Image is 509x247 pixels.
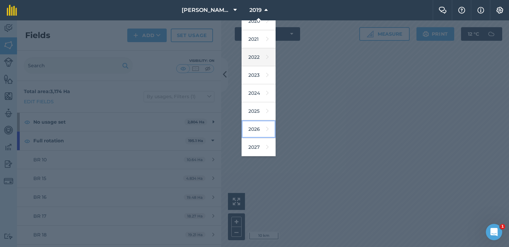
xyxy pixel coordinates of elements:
[242,66,276,84] a: 2023
[242,12,276,30] a: 2020
[249,6,262,14] span: 2019
[242,48,276,66] a: 2022
[500,224,505,229] span: 1
[242,138,276,156] a: 2027
[242,30,276,48] a: 2021
[242,120,276,138] a: 2026
[182,6,231,14] span: [PERSON_NAME] Ltd.
[458,7,466,14] img: A question mark icon
[242,102,276,120] a: 2025
[7,5,17,16] img: fieldmargin Logo
[477,6,484,14] img: svg+xml;base64,PHN2ZyB4bWxucz0iaHR0cDovL3d3dy53My5vcmcvMjAwMC9zdmciIHdpZHRoPSIxNyIgaGVpZ2h0PSIxNy...
[486,224,502,240] iframe: Intercom live chat
[242,84,276,102] a: 2024
[439,7,447,14] img: Two speech bubbles overlapping with the left bubble in the forefront
[496,7,504,14] img: A cog icon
